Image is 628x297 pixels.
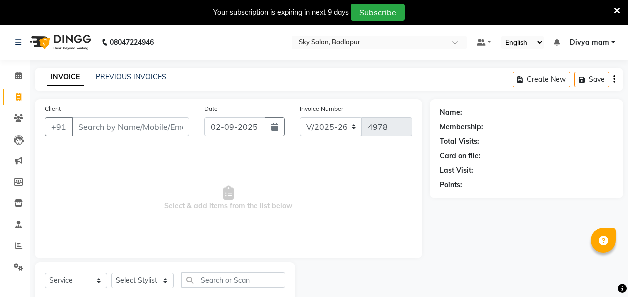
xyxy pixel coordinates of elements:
[300,104,343,113] label: Invoice Number
[47,68,84,86] a: INVOICE
[440,180,462,190] div: Points:
[440,136,479,147] div: Total Visits:
[181,272,285,288] input: Search or Scan
[72,117,189,136] input: Search by Name/Mobile/Email/Code
[204,104,218,113] label: Date
[351,4,405,21] button: Subscribe
[440,151,481,161] div: Card on file:
[586,257,618,287] iframe: chat widget
[213,7,349,18] div: Your subscription is expiring in next 9 days
[96,72,166,81] a: PREVIOUS INVOICES
[440,165,473,176] div: Last Visit:
[574,72,609,87] button: Save
[440,107,462,118] div: Name:
[25,28,94,56] img: logo
[45,148,412,248] span: Select & add items from the list below
[440,122,483,132] div: Membership:
[45,104,61,113] label: Client
[570,37,609,48] span: Divya mam
[45,117,73,136] button: +91
[513,72,570,87] button: Create New
[110,28,154,56] b: 08047224946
